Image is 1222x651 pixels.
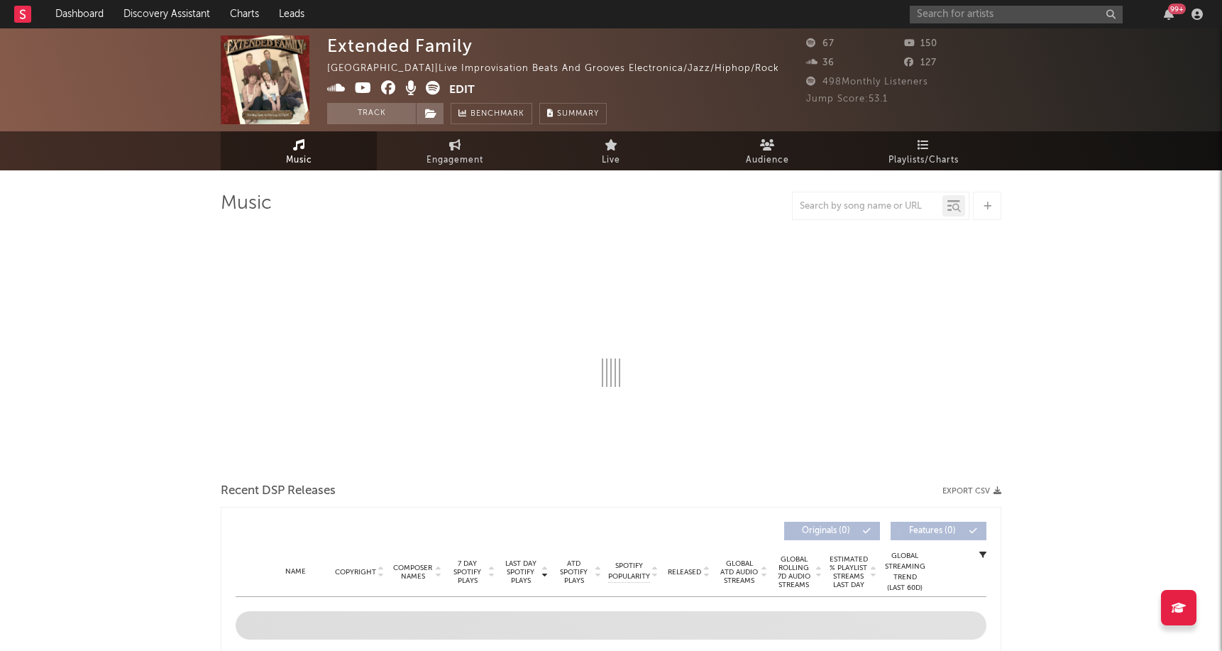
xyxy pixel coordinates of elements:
button: Track [327,103,416,124]
div: 99 + [1168,4,1186,14]
span: Live [602,152,620,169]
input: Search by song name or URL [793,201,942,212]
span: 67 [806,39,835,48]
button: Edit [449,81,475,99]
button: Features(0) [891,522,986,540]
a: Playlists/Charts [845,131,1001,170]
span: Global Rolling 7D Audio Streams [774,555,813,589]
a: Live [533,131,689,170]
span: Playlists/Charts [888,152,959,169]
div: Global Streaming Trend (Last 60D) [884,551,926,593]
div: Name [264,567,326,577]
span: Features ( 0 ) [900,527,965,535]
a: Music [221,131,377,170]
span: Summary [557,110,599,118]
div: [GEOGRAPHIC_DATA] | Live improvisation Beats and grooves electronica/jazz/hiphop/rock [327,60,796,77]
span: 7 Day Spotify Plays [448,559,486,585]
button: Export CSV [942,487,1001,496]
span: Music [286,152,312,169]
span: 36 [806,58,835,67]
span: Jump Score: 53.1 [806,94,888,104]
span: Benchmark [470,106,524,123]
span: Global ATD Audio Streams [720,559,759,585]
span: Copyright [335,568,376,576]
span: 498 Monthly Listeners [806,77,928,87]
a: Benchmark [451,103,532,124]
a: Engagement [377,131,533,170]
button: Originals(0) [784,522,880,540]
span: Audience [746,152,789,169]
div: Extended Family [327,35,473,56]
span: Composer Names [392,564,433,581]
a: Audience [689,131,845,170]
span: Released [668,568,701,576]
span: Originals ( 0 ) [793,527,859,535]
span: Last Day Spotify Plays [502,559,539,585]
button: Summary [539,103,607,124]
span: 150 [904,39,937,48]
button: 99+ [1164,9,1174,20]
span: Recent DSP Releases [221,483,336,500]
input: Search for artists [910,6,1123,23]
span: Estimated % Playlist Streams Last Day [829,555,868,589]
span: ATD Spotify Plays [555,559,593,585]
span: 127 [904,58,937,67]
span: Spotify Popularity [608,561,650,582]
span: Engagement [426,152,483,169]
